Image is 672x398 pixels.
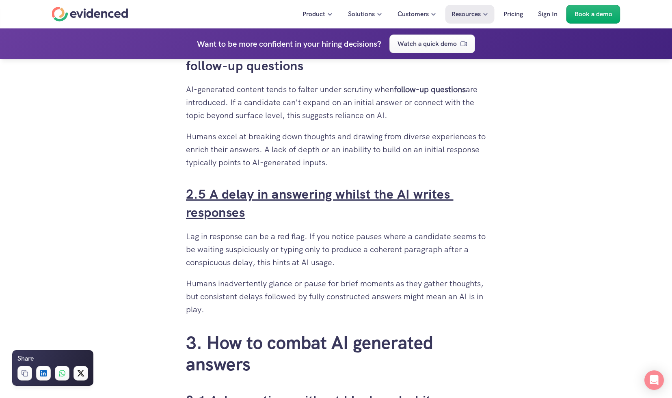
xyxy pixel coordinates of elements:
[398,39,457,49] p: Watch a quick demo
[197,37,381,50] h4: Want to be more confident in your hiring decisions?
[497,5,529,24] a: Pricing
[186,331,438,376] a: 3. How to combat AI generated answers
[503,9,523,19] p: Pricing
[398,9,429,19] p: Customers
[186,186,454,221] a: 2.5 A delay in answering whilst the AI writes responses
[538,9,557,19] p: Sign In
[575,9,612,19] p: Book a demo
[389,35,475,53] a: Watch a quick demo
[303,9,325,19] p: Product
[532,5,564,24] a: Sign In
[452,9,481,19] p: Resources
[644,370,664,390] div: Open Intercom Messenger
[186,39,490,74] a: 2.4 Inability to elaborate or go deeper when asked follow-up questions
[186,230,486,269] p: Lag in response can be a red flag. If you notice pauses where a candidate seems to be waiting sus...
[17,353,34,364] h6: Share
[186,83,486,122] p: AI-generated content tends to falter under scrutiny when are introduced. If a candidate can't exp...
[186,130,486,169] p: Humans excel at breaking down thoughts and drawing from diverse experiences to enrich their answe...
[394,84,466,95] strong: follow-up questions
[52,7,128,22] a: Home
[186,277,486,316] p: Humans inadvertently glance or pause for brief moments as they gather thoughts, but consistent de...
[348,9,375,19] p: Solutions
[566,5,620,24] a: Book a demo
